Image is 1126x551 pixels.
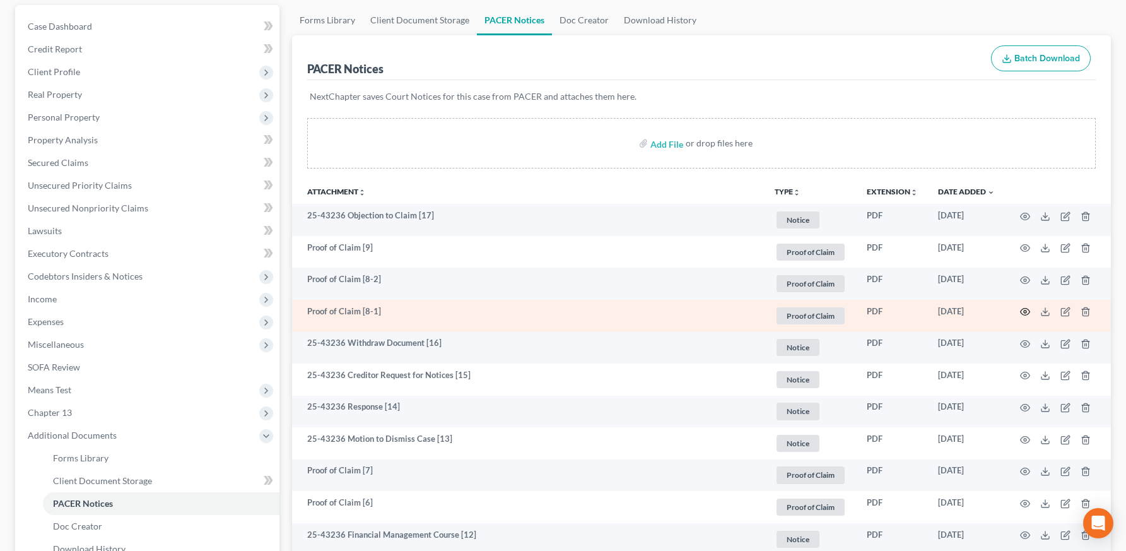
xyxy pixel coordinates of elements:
a: Notice [775,210,847,230]
span: Personal Property [28,112,100,122]
td: [DATE] [928,364,1005,396]
span: Batch Download [1014,53,1080,64]
a: Doc Creator [43,515,279,538]
div: PACER Notices [307,61,384,76]
span: Notice [777,403,819,420]
span: Miscellaneous [28,339,84,350]
span: Notice [777,435,819,452]
td: 25-43236 Creditor Request for Notices [15] [292,364,765,396]
a: Date Added expand_more [938,187,995,196]
a: Property Analysis [18,129,279,151]
span: Credit Report [28,44,82,54]
span: Executory Contracts [28,248,108,259]
a: Client Document Storage [363,5,477,35]
span: Unsecured Nonpriority Claims [28,203,148,213]
td: PDF [857,268,928,300]
td: [DATE] [928,268,1005,300]
span: Notice [777,371,819,388]
td: PDF [857,396,928,428]
a: Notice [775,369,847,390]
span: Proof of Claim [777,466,845,483]
td: PDF [857,491,928,523]
span: SOFA Review [28,362,80,372]
a: Unsecured Nonpriority Claims [18,197,279,220]
td: PDF [857,236,928,268]
i: unfold_more [793,189,801,196]
a: PACER Notices [477,5,552,35]
a: Notice [775,401,847,422]
td: PDF [857,459,928,492]
div: Open Intercom Messenger [1083,508,1113,538]
td: 25-43236 Objection to Claim [17] [292,204,765,236]
span: Proof of Claim [777,244,845,261]
button: Batch Download [991,45,1091,72]
td: [DATE] [928,459,1005,492]
i: expand_more [987,189,995,196]
a: Attachmentunfold_more [307,187,366,196]
span: Notice [777,531,819,548]
a: Forms Library [292,5,363,35]
span: Means Test [28,384,71,395]
i: unfold_more [358,189,366,196]
a: Client Document Storage [43,470,279,492]
span: PACER Notices [53,498,113,509]
a: Notice [775,529,847,550]
div: or drop files here [686,137,753,150]
span: Property Analysis [28,134,98,145]
a: Proof of Claim [775,497,847,518]
td: [DATE] [928,236,1005,268]
td: 25-43236 Motion to Dismiss Case [13] [292,427,765,459]
td: [DATE] [928,332,1005,364]
span: Chapter 13 [28,407,72,418]
span: Expenses [28,316,64,327]
td: [DATE] [928,491,1005,523]
a: Notice [775,337,847,358]
span: Notice [777,211,819,228]
span: Proof of Claim [777,499,845,516]
td: PDF [857,300,928,332]
td: PDF [857,204,928,236]
span: Client Document Storage [53,475,152,486]
a: Download History [616,5,704,35]
td: Proof of Claim [9] [292,236,765,268]
td: PDF [857,332,928,364]
td: [DATE] [928,427,1005,459]
span: Case Dashboard [28,21,92,32]
i: unfold_more [910,189,918,196]
span: Doc Creator [53,521,102,531]
td: Proof of Claim [8-2] [292,268,765,300]
td: [DATE] [928,204,1005,236]
td: PDF [857,364,928,396]
a: Notice [775,433,847,454]
a: Credit Report [18,38,279,61]
a: SOFA Review [18,356,279,379]
a: Lawsuits [18,220,279,242]
td: [DATE] [928,300,1005,332]
span: Secured Claims [28,157,88,168]
td: [DATE] [928,396,1005,428]
a: Forms Library [43,447,279,470]
span: Lawsuits [28,225,62,236]
span: Real Property [28,89,82,100]
p: NextChapter saves Court Notices for this case from PACER and attaches them here. [310,90,1093,103]
td: Proof of Claim [6] [292,491,765,523]
span: Additional Documents [28,430,117,441]
a: Executory Contracts [18,242,279,265]
span: Proof of Claim [777,307,845,324]
span: Codebtors Insiders & Notices [28,271,143,281]
button: TYPEunfold_more [775,188,801,196]
span: Forms Library [53,453,108,463]
a: Proof of Claim [775,242,847,263]
a: Extensionunfold_more [867,187,918,196]
td: Proof of Claim [7] [292,459,765,492]
span: Notice [777,339,819,356]
span: Client Profile [28,66,80,77]
a: Secured Claims [18,151,279,174]
a: Proof of Claim [775,273,847,294]
td: 25-43236 Response [14] [292,396,765,428]
a: Proof of Claim [775,465,847,485]
span: Income [28,293,57,304]
a: Proof of Claim [775,305,847,326]
a: Doc Creator [552,5,616,35]
a: PACER Notices [43,492,279,515]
